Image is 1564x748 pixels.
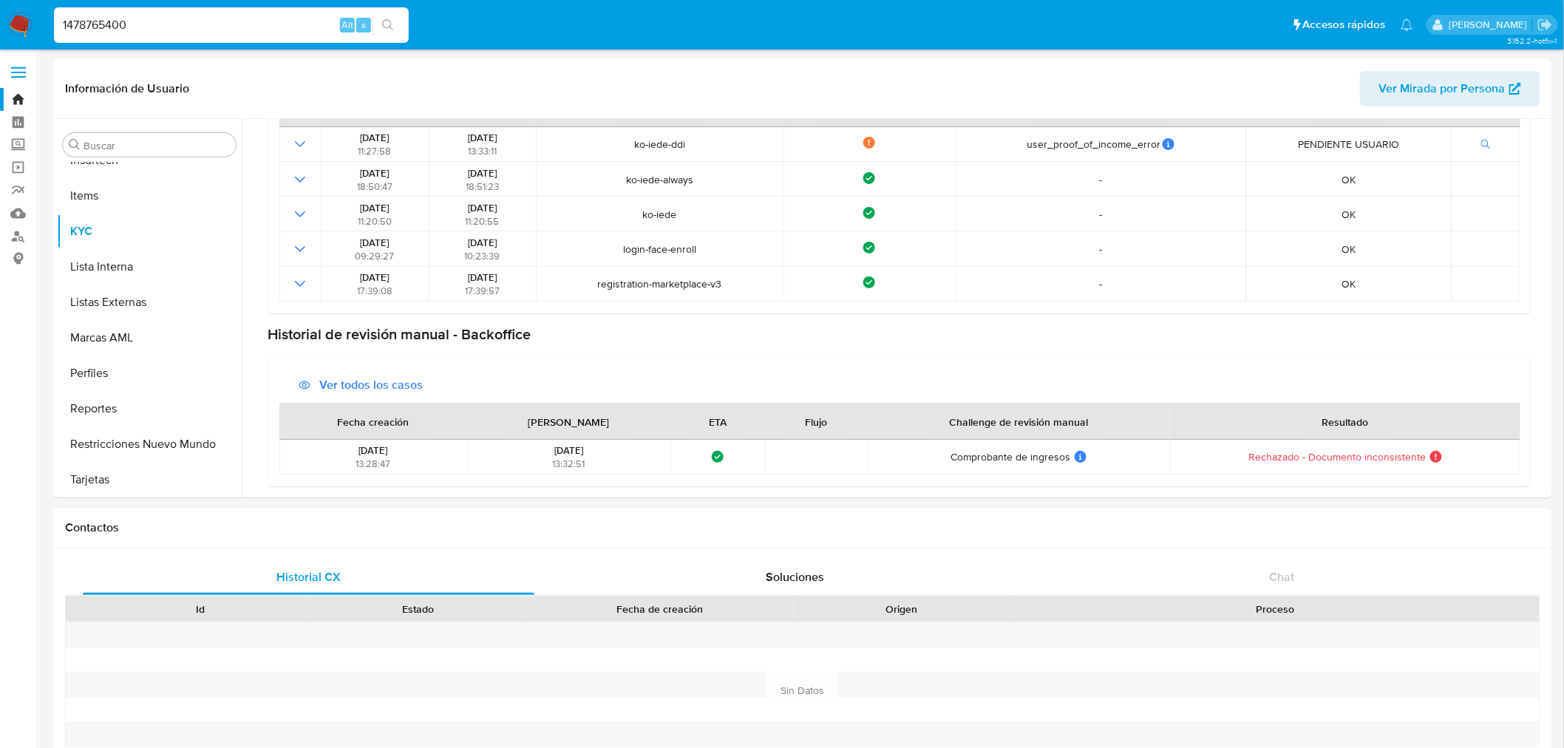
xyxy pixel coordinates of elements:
[69,139,81,151] button: Buscar
[57,391,242,426] button: Reportes
[84,139,230,152] input: Buscar
[102,602,299,616] div: Id
[57,285,242,320] button: Listas Externas
[803,602,1000,616] div: Origen
[1401,18,1413,31] a: Notificaciones
[1270,568,1295,585] span: Chat
[373,15,403,35] button: search-icon
[57,249,242,285] button: Lista Interna
[341,18,353,32] span: Alt
[57,462,242,497] button: Tarjetas
[1303,17,1386,33] span: Accesos rápidos
[65,81,189,96] h1: Información de Usuario
[1360,71,1540,106] button: Ver Mirada por Persona
[57,320,242,356] button: Marcas AML
[65,520,1540,535] h1: Contactos
[766,568,825,585] span: Soluciones
[361,18,366,32] span: s
[1379,71,1506,106] span: Ver Mirada por Persona
[57,356,242,391] button: Perfiles
[1449,18,1532,32] p: gregorio.negri@mercadolibre.com
[57,214,242,249] button: KYC
[57,178,242,214] button: Items
[57,426,242,462] button: Restricciones Nuevo Mundo
[319,602,516,616] div: Estado
[537,602,783,616] div: Fecha de creación
[1537,17,1553,33] a: Salir
[1021,602,1529,616] div: Proceso
[54,16,409,35] input: Buscar usuario o caso...
[276,568,341,585] span: Historial CX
